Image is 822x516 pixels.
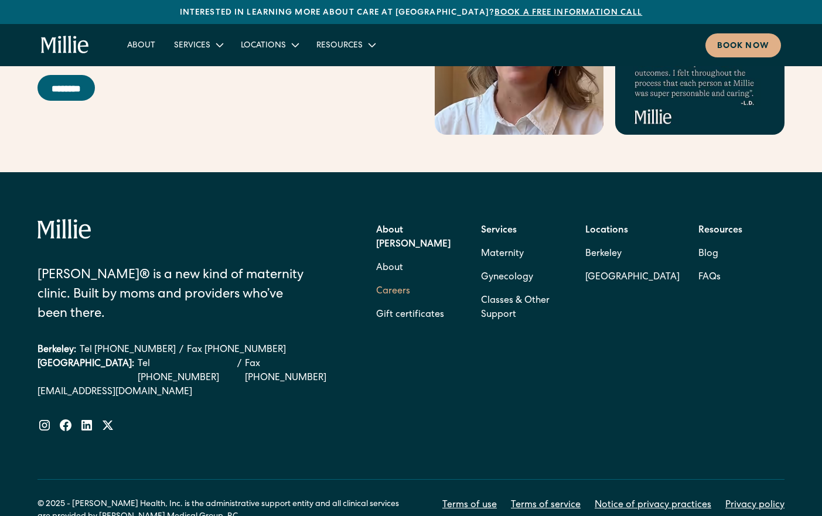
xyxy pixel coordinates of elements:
a: Fax [PHONE_NUMBER] [187,343,286,357]
div: Services [165,35,231,54]
a: Berkeley [585,242,680,266]
div: Berkeley: [37,343,76,357]
div: Resources [316,40,363,52]
a: Book now [705,33,781,57]
div: Locations [231,35,307,54]
a: [GEOGRAPHIC_DATA] [585,266,680,289]
div: / [179,343,183,357]
div: Services [174,40,210,52]
a: Terms of use [442,498,497,512]
a: About [376,257,403,280]
div: Book now [717,40,769,53]
a: Gynecology [481,266,533,289]
a: Terms of service [511,498,581,512]
a: Classes & Other Support [481,289,567,327]
strong: Services [481,226,517,235]
a: Careers [376,280,410,303]
strong: Resources [698,226,742,235]
strong: About [PERSON_NAME] [376,226,451,250]
a: Fax [PHONE_NUMBER] [245,357,344,385]
a: FAQs [698,266,721,289]
a: Gift certificates [376,303,444,327]
div: Resources [307,35,384,54]
strong: Locations [585,226,628,235]
a: Maternity [481,242,524,266]
div: [GEOGRAPHIC_DATA]: [37,357,134,385]
div: [PERSON_NAME]® is a new kind of maternity clinic. Built by moms and providers who’ve been there. [37,266,313,324]
a: Notice of privacy practices [595,498,711,512]
a: Tel [PHONE_NUMBER] [138,357,234,385]
div: / [237,357,241,385]
a: home [41,36,90,54]
a: About [118,35,165,54]
a: [EMAIL_ADDRESS][DOMAIN_NAME] [37,385,343,399]
a: Blog [698,242,718,266]
a: Book a free information call [494,9,642,17]
a: Privacy policy [725,498,785,512]
a: Tel [PHONE_NUMBER] [80,343,176,357]
div: Locations [241,40,286,52]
